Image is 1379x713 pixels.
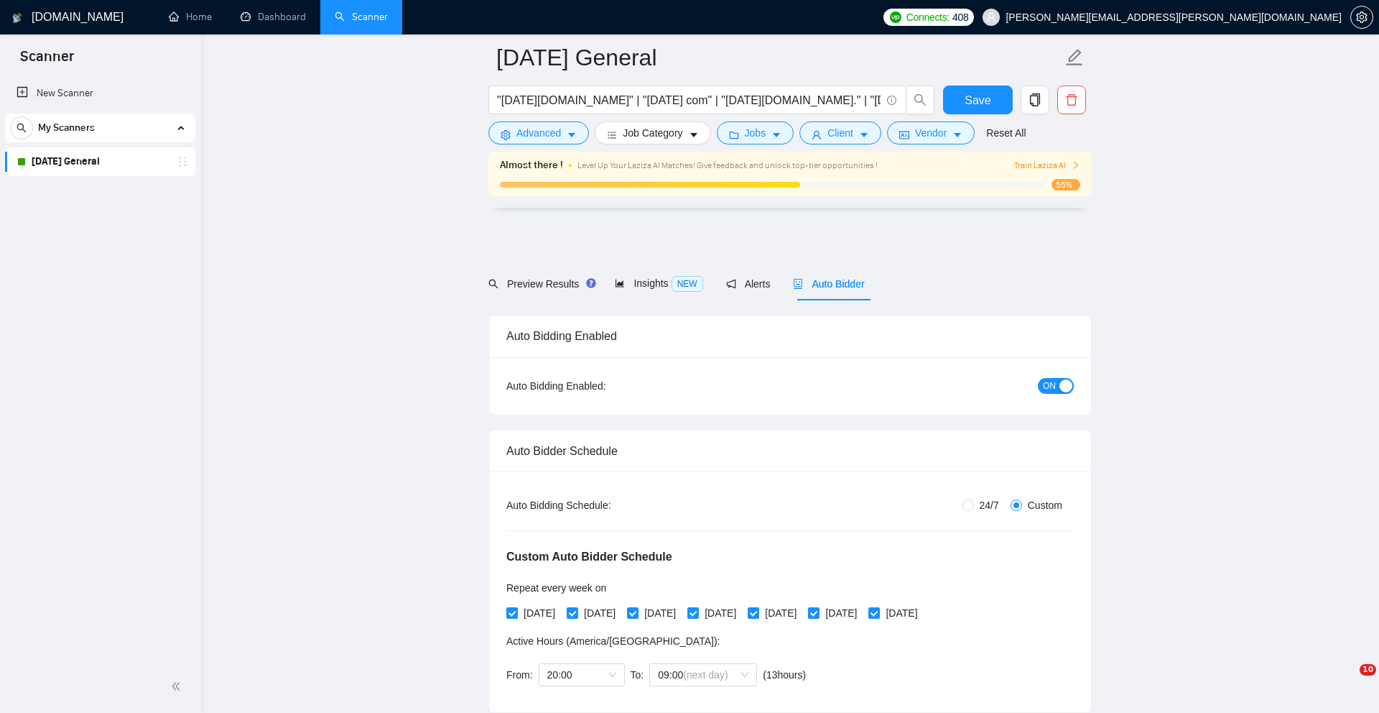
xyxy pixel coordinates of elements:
[880,605,923,621] span: [DATE]
[1043,378,1056,394] span: ON
[771,129,781,140] span: caret-down
[1330,664,1365,699] iframe: Intercom live chat
[335,11,388,23] a: searchScanner
[488,121,589,144] button: settingAdvancedcaret-down
[5,79,195,108] li: New Scanner
[887,96,896,105] span: info-circle
[717,121,794,144] button: folderJobscaret-down
[578,605,621,621] span: [DATE]
[506,431,1074,471] div: Auto Bidder Schedule
[793,278,864,290] span: Auto Bidder
[890,11,901,23] img: upwork-logo.png
[506,316,1074,356] div: Auto Bidding Enabled
[887,121,975,144] button: idcardVendorcaret-down
[518,605,561,621] span: [DATE]
[1021,93,1049,106] span: copy
[1057,86,1086,114] button: delete
[1350,6,1373,29] button: setting
[672,276,703,292] span: NEW
[699,605,742,621] span: [DATE]
[488,278,592,290] span: Preview Results
[683,669,728,681] span: (next day)
[1350,11,1373,23] a: setting
[567,129,577,140] span: caret-down
[906,9,949,25] span: Connects:
[500,157,563,173] span: Almost there !
[827,125,853,141] span: Client
[506,548,672,566] h5: Custom Auto Bidder Schedule
[689,129,699,140] span: caret-down
[1058,93,1085,106] span: delete
[177,156,188,167] span: holder
[1351,11,1373,23] span: setting
[1065,48,1084,67] span: edit
[729,129,739,140] span: folder
[631,669,644,681] span: To:
[615,278,625,288] span: area-chart
[506,635,720,647] span: Active Hours ( America/[GEOGRAPHIC_DATA] ):
[799,121,881,144] button: userClientcaret-down
[819,605,863,621] span: [DATE]
[585,277,598,290] div: Tooltip anchor
[986,12,996,22] span: user
[1021,86,1049,114] button: copy
[952,9,968,25] span: 408
[943,86,1013,114] button: Save
[623,125,682,141] span: Job Category
[17,79,184,108] a: New Scanner
[516,125,561,141] span: Advanced
[1022,497,1068,513] span: Custom
[658,664,748,686] span: 09:00
[9,46,85,76] span: Scanner
[763,669,806,681] span: ( 13 hours)
[32,147,168,176] a: [DATE] General
[488,279,498,289] span: search
[986,125,1026,141] a: Reset All
[952,129,962,140] span: caret-down
[1072,161,1080,170] span: right
[506,582,606,594] span: Repeat every week on
[607,129,617,140] span: bars
[759,605,802,621] span: [DATE]
[1360,664,1376,676] span: 10
[547,664,616,686] span: 20:00
[506,378,695,394] div: Auto Bidding Enabled:
[241,11,306,23] a: dashboardDashboard
[793,279,803,289] span: robot
[812,129,822,140] span: user
[38,114,95,142] span: My Scanners
[915,125,947,141] span: Vendor
[501,129,511,140] span: setting
[726,278,771,290] span: Alerts
[859,129,869,140] span: caret-down
[906,93,934,106] span: search
[965,91,990,109] span: Save
[577,160,878,170] span: Level Up Your Laziza AI Matches! Give feedback and unlock top-tier opportunities !
[169,11,212,23] a: homeHome
[615,277,702,289] span: Insights
[1014,159,1080,172] button: Train Laziza AI
[974,497,1005,513] span: 24/7
[595,121,710,144] button: barsJob Categorycaret-down
[11,123,32,133] span: search
[899,129,909,140] span: idcard
[171,679,185,694] span: double-left
[12,6,22,29] img: logo
[496,40,1062,75] input: Scanner name...
[506,669,533,681] span: From:
[906,86,934,114] button: search
[506,497,695,513] div: Auto Bidding Schedule:
[10,116,33,139] button: search
[639,605,682,621] span: [DATE]
[497,91,881,109] input: Search Freelance Jobs...
[1051,179,1080,190] span: 55%
[745,125,766,141] span: Jobs
[5,114,195,176] li: My Scanners
[726,279,736,289] span: notification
